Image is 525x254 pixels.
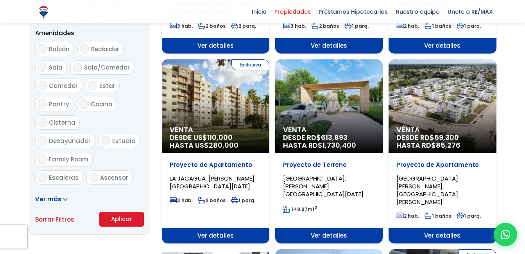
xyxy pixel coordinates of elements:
[49,82,78,90] span: Comedor
[38,63,47,72] input: Sala
[38,118,47,127] input: Cisterna
[396,174,458,206] span: [GEOGRAPHIC_DATA][PERSON_NAME], [GEOGRAPHIC_DATA][PERSON_NAME]
[170,161,262,169] p: Proyecto de Apartamento
[283,141,375,149] span: HASTA RD$
[425,23,451,29] span: 1 baños
[162,38,269,54] span: Ver detalles
[35,215,74,224] a: Borrar Filtros
[170,141,262,149] span: HASTA US$
[170,126,262,134] span: Venta
[457,23,481,29] span: 1 parq.
[321,132,348,142] span: 613,893
[283,23,306,29] span: 3 hab.
[38,173,47,182] input: Escaleras
[89,173,98,182] input: Ascensor
[91,100,113,108] span: Cocina
[198,197,226,204] span: 2 baños
[283,161,375,169] p: Proyecto de Terreno
[37,5,50,19] img: Logo de REMAX
[396,126,488,134] span: Venta
[292,206,308,213] span: 149.97
[170,174,254,190] span: LA JACAGUA, [PERSON_NAME][GEOGRAPHIC_DATA][DATE]
[49,100,69,108] span: Pantry
[49,137,91,145] span: Desayunador
[231,197,255,204] span: 1 parq.
[84,63,130,72] span: Sala/Comedor
[49,174,79,182] span: Escaleras
[323,140,356,150] span: 1,730,400
[392,6,444,18] span: Nuestro equipo
[283,126,375,134] span: Venta
[38,99,47,109] input: Pantry
[434,132,459,142] span: 59,300
[275,38,383,54] span: Ver detalles
[100,174,128,182] span: Ascensor
[80,44,89,54] input: Recibidor
[389,38,496,54] span: Ver detalles
[209,140,238,150] span: 280,000
[425,213,451,219] span: 1 baños
[271,6,315,18] span: Propiedades
[315,205,317,211] sup: 2
[49,45,70,53] span: Balcón
[38,154,47,164] input: Family Room
[389,228,496,243] span: Ver detalles
[35,28,144,38] p: Amenidades
[162,228,269,243] span: Ver detalles
[38,81,47,90] input: Comedor
[170,23,193,29] span: 3 hab.
[436,140,460,150] span: 85,276
[248,6,271,18] span: Inicio
[396,213,419,219] span: 2 hab.
[396,141,488,149] span: HASTA RD$
[79,99,89,109] input: Cocina
[198,23,226,29] span: 2 baños
[49,118,75,127] span: Cisterna
[444,6,496,18] span: Únete a RE/MAX
[389,59,496,243] a: Venta DESDE RD$59,300 HASTA RD$85,276 Proyecto de Apartamento [GEOGRAPHIC_DATA][PERSON_NAME], [GE...
[275,228,383,243] span: Ver detalles
[99,82,115,90] span: Estar
[38,136,47,145] input: Desayunador
[283,134,375,149] span: DESDE RD$
[99,212,144,227] button: Aplicar
[315,6,392,18] span: Préstamos Hipotecarios
[283,174,364,198] span: [GEOGRAPHIC_DATA], [PERSON_NAME][GEOGRAPHIC_DATA][DATE]
[457,213,481,219] span: 1 parq.
[396,161,488,169] p: Proyecto de Apartamento
[101,136,110,145] input: Estudio
[91,45,119,53] span: Recibidor
[231,23,256,29] span: 2 parq.
[35,195,68,203] a: Ver más
[170,197,193,204] span: 3 hab.
[312,23,339,29] span: 2 baños
[35,195,61,203] span: Ver más
[396,23,419,29] span: 2 hab.
[38,44,47,54] input: Balcón
[49,155,88,163] span: Family Room
[73,63,82,72] input: Sala/Comedor
[275,59,383,243] a: Venta DESDE RD$613,893 HASTA RD$1,730,400 Proyecto de Terreno [GEOGRAPHIC_DATA], [PERSON_NAME][GE...
[49,63,63,72] span: Sala
[170,134,262,149] span: DESDE US$
[162,59,269,243] a: Exclusiva Venta DESDE US$110,000 HASTA US$280,000 Proyecto de Apartamento LA JACAGUA, [PERSON_NAM...
[344,23,369,29] span: 1 parq.
[88,81,97,90] input: Estar
[396,134,488,149] span: DESDE RD$
[112,137,135,145] span: Estudio
[207,132,233,142] span: 110,000
[283,206,317,213] span: mt
[231,59,269,70] span: Exclusiva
